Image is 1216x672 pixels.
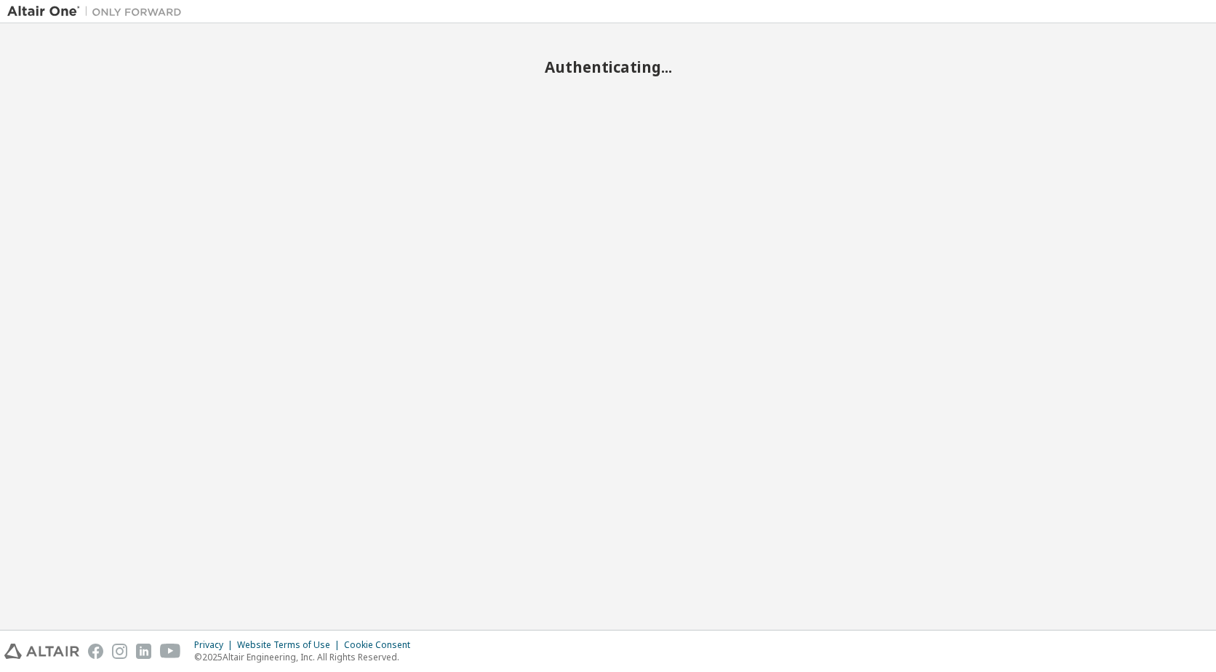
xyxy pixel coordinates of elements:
img: altair_logo.svg [4,644,79,659]
img: instagram.svg [112,644,127,659]
div: Website Terms of Use [237,639,344,651]
div: Privacy [194,639,237,651]
img: youtube.svg [160,644,181,659]
img: Altair One [7,4,189,19]
p: © 2025 Altair Engineering, Inc. All Rights Reserved. [194,651,419,663]
div: Cookie Consent [344,639,419,651]
img: facebook.svg [88,644,103,659]
img: linkedin.svg [136,644,151,659]
h2: Authenticating... [7,57,1209,76]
